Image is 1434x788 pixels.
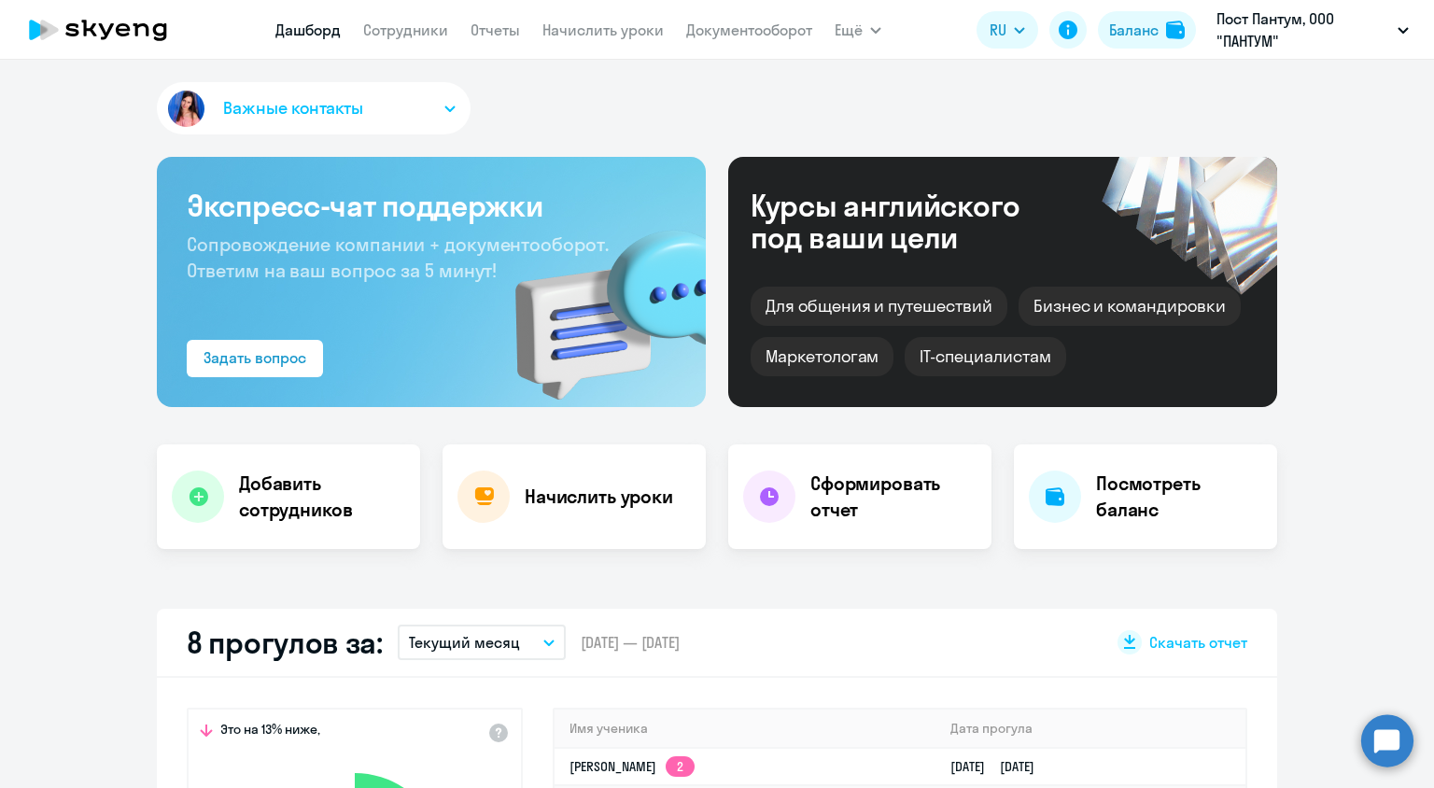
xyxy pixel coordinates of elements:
[990,19,1006,41] span: RU
[555,710,935,748] th: Имя ученика
[751,337,893,376] div: Маркетологам
[157,82,471,134] button: Важные контакты
[751,190,1070,253] div: Курсы английского под ваши цели
[1166,21,1185,39] img: balance
[950,758,1049,775] a: [DATE][DATE]
[525,484,673,510] h4: Начислить уроки
[905,337,1065,376] div: IT-специалистам
[398,625,566,660] button: Текущий месяц
[581,632,680,653] span: [DATE] — [DATE]
[488,197,706,407] img: bg-img
[471,21,520,39] a: Отчеты
[1019,287,1241,326] div: Бизнес и командировки
[1216,7,1390,52] p: Пост Пантум, ООО "ПАНТУМ"
[187,232,609,282] span: Сопровождение компании + документооборот. Ответим на ваш вопрос за 5 минут!
[686,21,812,39] a: Документооборот
[204,346,306,369] div: Задать вопрос
[223,96,363,120] span: Важные контакты
[1109,19,1159,41] div: Баланс
[1098,11,1196,49] button: Балансbalance
[275,21,341,39] a: Дашборд
[751,287,1007,326] div: Для общения и путешествий
[835,11,881,49] button: Ещё
[1149,632,1247,653] span: Скачать отчет
[220,721,320,743] span: Это на 13% ниже,
[1096,471,1262,523] h4: Посмотреть баланс
[187,624,383,661] h2: 8 прогулов за:
[977,11,1038,49] button: RU
[164,87,208,131] img: avatar
[187,340,323,377] button: Задать вопрос
[239,471,405,523] h4: Добавить сотрудников
[810,471,977,523] h4: Сформировать отчет
[409,631,520,654] p: Текущий месяц
[187,187,676,224] h3: Экспресс-чат поддержки
[542,21,664,39] a: Начислить уроки
[363,21,448,39] a: Сотрудники
[935,710,1245,748] th: Дата прогула
[569,758,695,775] a: [PERSON_NAME]2
[835,19,863,41] span: Ещё
[1207,7,1418,52] button: Пост Пантум, ООО "ПАНТУМ"
[666,756,695,777] app-skyeng-badge: 2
